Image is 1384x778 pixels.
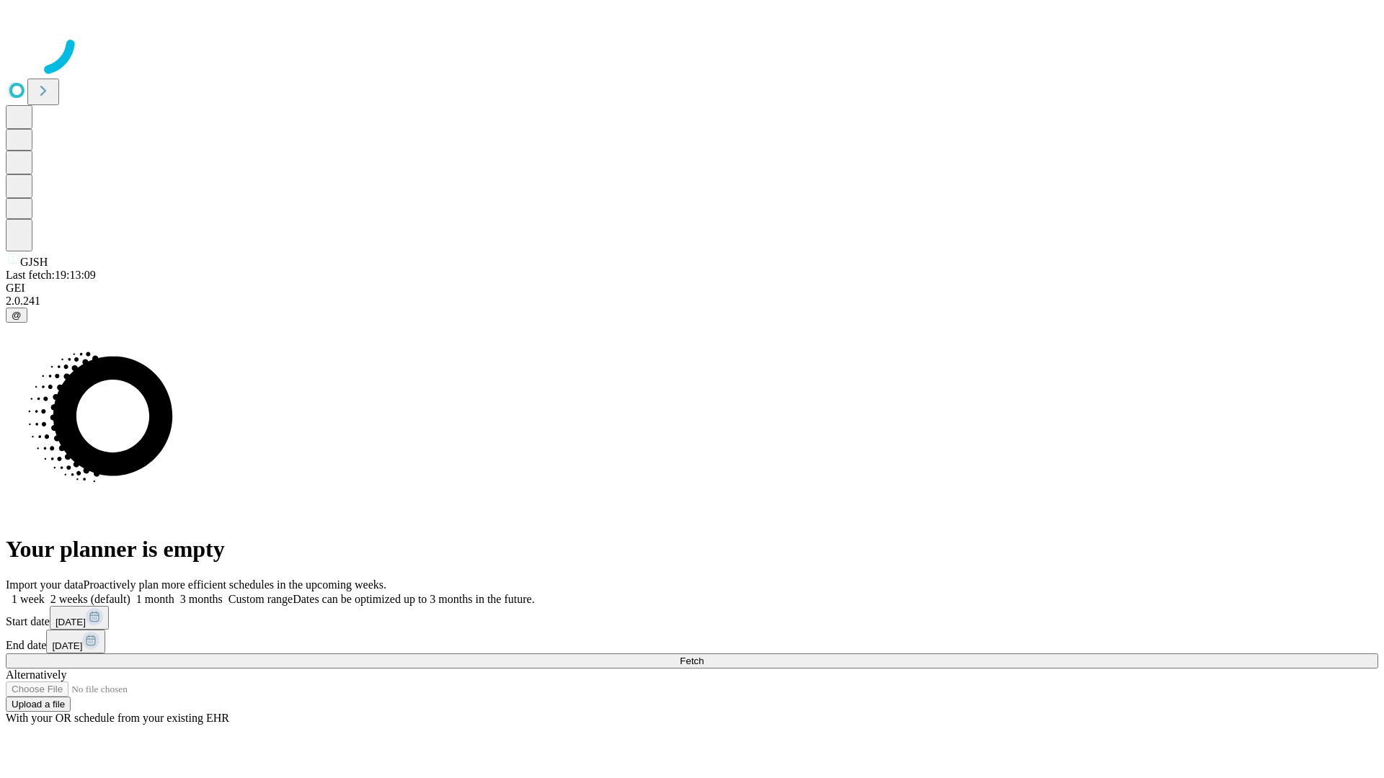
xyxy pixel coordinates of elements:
[6,630,1378,653] div: End date
[6,712,229,724] span: With your OR schedule from your existing EHR
[84,578,386,591] span: Proactively plan more efficient schedules in the upcoming weeks.
[6,653,1378,669] button: Fetch
[136,593,174,605] span: 1 month
[293,593,534,605] span: Dates can be optimized up to 3 months in the future.
[12,593,45,605] span: 1 week
[6,606,1378,630] div: Start date
[6,295,1378,308] div: 2.0.241
[6,308,27,323] button: @
[50,593,130,605] span: 2 weeks (default)
[52,640,82,651] span: [DATE]
[6,269,96,281] span: Last fetch: 19:13:09
[6,669,66,681] span: Alternatively
[229,593,293,605] span: Custom range
[6,536,1378,563] h1: Your planner is empty
[180,593,223,605] span: 3 months
[6,697,71,712] button: Upload a file
[12,310,22,321] span: @
[56,617,86,627] span: [DATE]
[50,606,109,630] button: [DATE]
[6,282,1378,295] div: GEI
[20,256,48,268] span: GJSH
[680,656,704,666] span: Fetch
[6,578,84,591] span: Import your data
[46,630,105,653] button: [DATE]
